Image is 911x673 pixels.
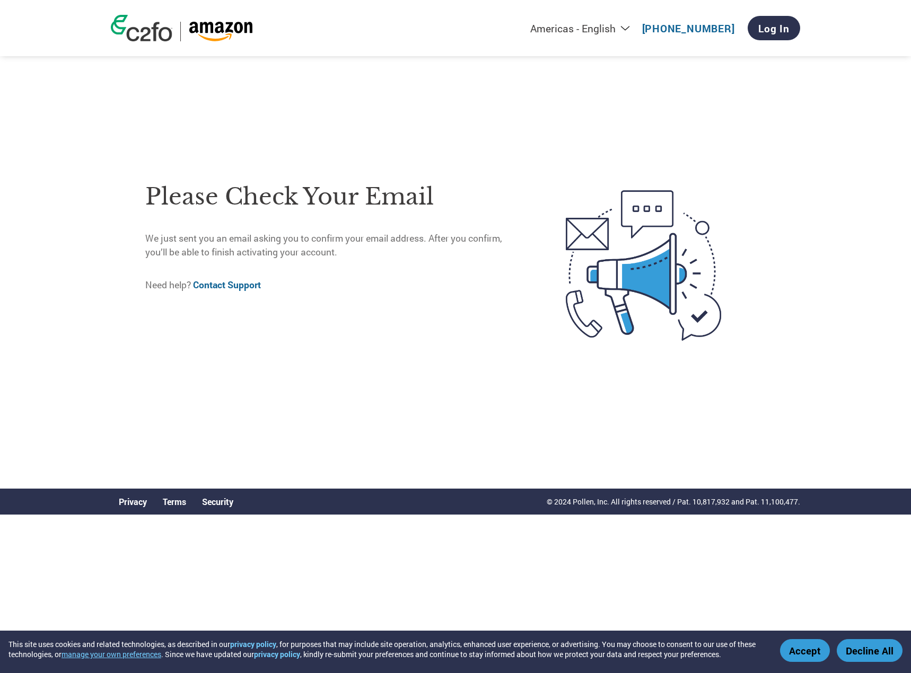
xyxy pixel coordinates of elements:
[62,649,161,659] button: manage your own preferences
[202,496,233,507] a: Security
[119,496,147,507] a: Privacy
[163,496,186,507] a: Terms
[189,22,253,41] img: Amazon
[145,232,521,260] p: We just sent you an email asking you to confirm your email address. After you confirm, you’ll be ...
[547,496,800,507] p: © 2024 Pollen, Inc. All rights reserved / Pat. 10,817,932 and Pat. 11,100,477.
[642,22,735,35] a: [PHONE_NUMBER]
[8,639,765,659] div: This site uses cookies and related technologies, as described in our , for purposes that may incl...
[145,278,521,292] p: Need help?
[230,639,276,649] a: privacy policy
[780,639,830,662] button: Accept
[193,279,261,291] a: Contact Support
[254,649,300,659] a: privacy policy
[111,15,172,41] img: c2fo logo
[837,639,903,662] button: Decline All
[748,16,800,40] a: Log In
[145,180,521,214] h1: Please check your email
[521,171,766,360] img: open-email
